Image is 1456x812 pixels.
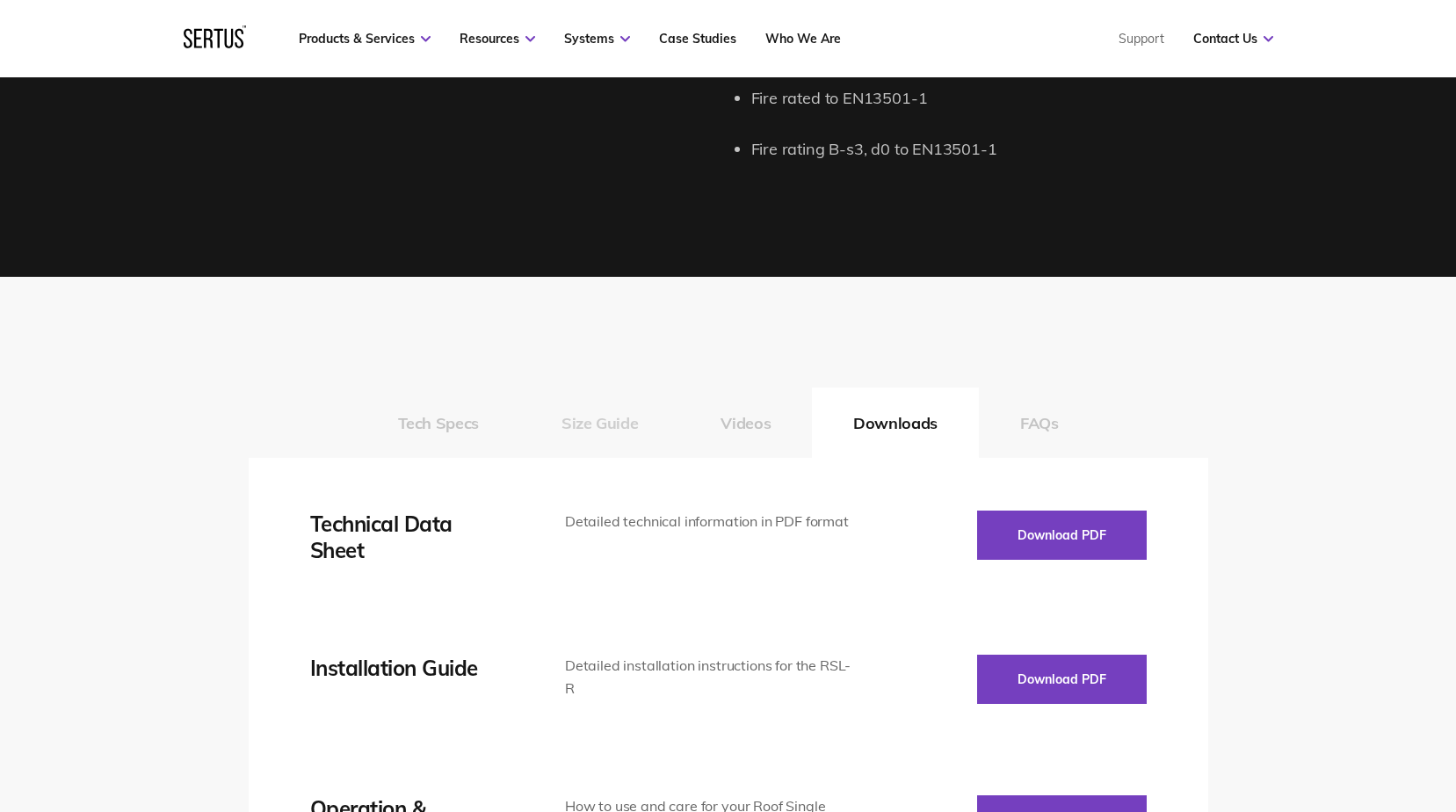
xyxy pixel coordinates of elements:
[310,655,512,681] div: Installation Guide
[659,31,736,47] a: Case Studies
[765,31,841,47] a: Who We Are
[1119,31,1164,47] a: Support
[310,511,512,563] div: Technical Data Sheet
[520,388,679,458] button: Size Guide
[751,137,1208,163] li: Fire rating B-s3, d0 to EN13501-1
[460,31,535,47] a: Resources
[564,31,630,47] a: Systems
[1140,608,1456,812] iframe: Chat Widget
[751,86,1208,112] li: Fire rated to EN13501-1
[977,511,1147,560] button: Download PDF
[1193,31,1273,47] a: Contact Us
[565,511,856,533] div: Detailed technical information in PDF format
[679,388,812,458] button: Videos
[565,655,856,700] div: Detailed installation instructions for the RSL-R
[977,655,1147,704] button: Download PDF
[979,388,1100,458] button: FAQs
[299,31,431,47] a: Products & Services
[357,388,520,458] button: Tech Specs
